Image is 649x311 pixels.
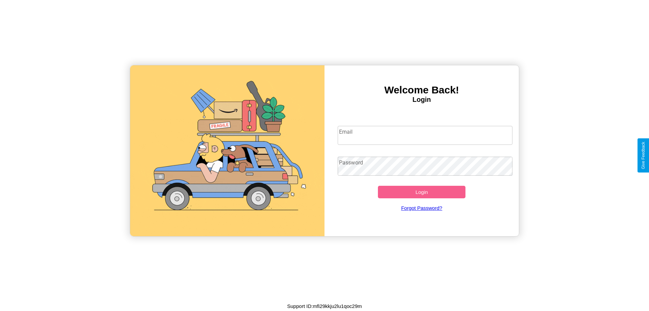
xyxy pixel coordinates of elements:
[287,302,362,311] p: Support ID: mfi29kkju2lu1qoc29m
[378,186,465,198] button: Login
[324,96,519,104] h4: Login
[334,198,509,218] a: Forgot Password?
[130,65,324,236] img: gif
[641,142,646,169] div: Give Feedback
[324,84,519,96] h3: Welcome Back!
